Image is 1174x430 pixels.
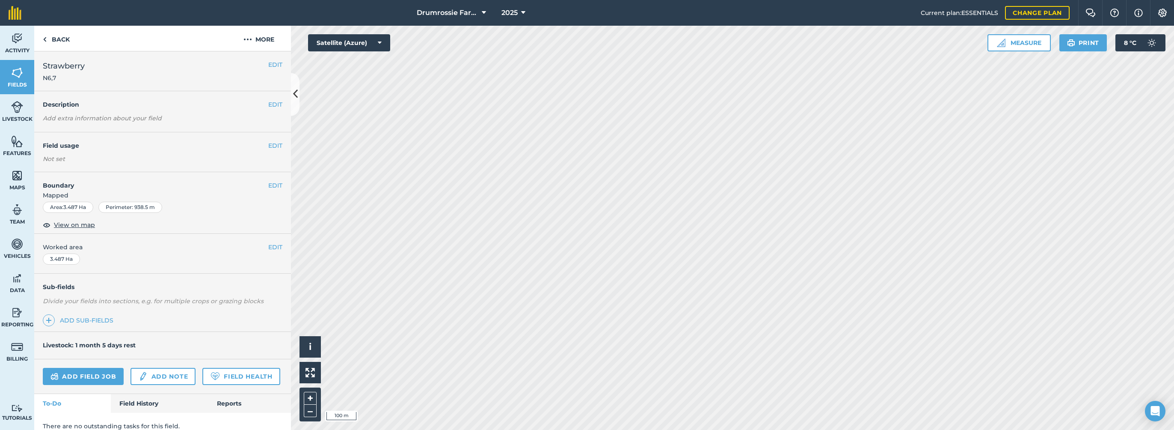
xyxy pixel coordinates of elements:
[11,203,23,216] img: svg+xml;base64,PD94bWwgdmVyc2lvbj0iMS4wIiBlbmNvZGluZz0idXRmLTgiPz4KPCEtLSBHZW5lcmF0b3I6IEFkb2JlIE...
[34,282,291,292] h4: Sub-fields
[43,368,124,385] a: Add field job
[43,220,50,230] img: svg+xml;base64,PHN2ZyB4bWxucz0iaHR0cDovL3d3dy53My5vcmcvMjAwMC9zdmciIHdpZHRoPSIxOCIgaGVpZ2h0PSIyNC...
[11,101,23,113] img: svg+xml;base64,PD94bWwgdmVyc2lvbj0iMS4wIiBlbmNvZGluZz0idXRmLTgiPz4KPCEtLSBHZW5lcmF0b3I6IEFkb2JlIE...
[43,314,117,326] a: Add sub-fields
[43,341,136,349] h4: Livestock: 1 month 5 days rest
[501,8,518,18] span: 2025
[34,191,291,200] span: Mapped
[11,32,23,45] img: svg+xml;base64,PD94bWwgdmVyc2lvbj0iMS4wIiBlbmNvZGluZz0idXRmLTgiPz4KPCEtLSBHZW5lcmF0b3I6IEFkb2JlIE...
[299,336,321,358] button: i
[304,405,317,417] button: –
[43,34,47,45] img: svg+xml;base64,PHN2ZyB4bWxucz0iaHR0cDovL3d3dy53My5vcmcvMjAwMC9zdmciIHdpZHRoPSI5IiBoZWlnaHQ9IjI0Ii...
[268,60,282,69] button: EDIT
[1115,34,1165,51] button: 8 °C
[987,34,1051,51] button: Measure
[309,341,311,352] span: i
[268,141,282,150] button: EDIT
[43,100,282,109] h4: Description
[43,242,282,252] span: Worked area
[11,306,23,319] img: svg+xml;base64,PD94bWwgdmVyc2lvbj0iMS4wIiBlbmNvZGluZz0idXRmLTgiPz4KPCEtLSBHZW5lcmF0b3I6IEFkb2JlIE...
[1143,34,1160,51] img: svg+xml;base64,PD94bWwgdmVyc2lvbj0iMS4wIiBlbmNvZGluZz0idXRmLTgiPz4KPCEtLSBHZW5lcmF0b3I6IEFkb2JlIE...
[1005,6,1070,20] a: Change plan
[43,220,95,230] button: View on map
[138,371,148,382] img: svg+xml;base64,PD94bWwgdmVyc2lvbj0iMS4wIiBlbmNvZGluZz0idXRmLTgiPz4KPCEtLSBHZW5lcmF0b3I6IEFkb2JlIE...
[11,169,23,182] img: svg+xml;base64,PHN2ZyB4bWxucz0iaHR0cDovL3d3dy53My5vcmcvMjAwMC9zdmciIHdpZHRoPSI1NiIgaGVpZ2h0PSI2MC...
[50,371,59,382] img: svg+xml;base64,PD94bWwgdmVyc2lvbj0iMS4wIiBlbmNvZGluZz0idXRmLTgiPz4KPCEtLSBHZW5lcmF0b3I6IEFkb2JlIE...
[1085,9,1096,17] img: Two speech bubbles overlapping with the left bubble in the forefront
[54,220,95,230] span: View on map
[1059,34,1107,51] button: Print
[11,238,23,251] img: svg+xml;base64,PD94bWwgdmVyc2lvbj0iMS4wIiBlbmNvZGluZz0idXRmLTgiPz4KPCEtLSBHZW5lcmF0b3I6IEFkb2JlIE...
[43,74,85,82] span: N6,7
[43,254,80,265] div: 3.487 Ha
[997,39,1005,47] img: Ruler icon
[1124,34,1136,51] span: 8 ° C
[268,100,282,109] button: EDIT
[98,202,162,213] div: Perimeter : 938.5 m
[11,272,23,285] img: svg+xml;base64,PD94bWwgdmVyc2lvbj0iMS4wIiBlbmNvZGluZz0idXRmLTgiPz4KPCEtLSBHZW5lcmF0b3I6IEFkb2JlIE...
[308,34,390,51] button: Satellite (Azure)
[43,202,93,213] div: Area : 3.487 Ha
[11,340,23,353] img: svg+xml;base64,PD94bWwgdmVyc2lvbj0iMS4wIiBlbmNvZGluZz0idXRmLTgiPz4KPCEtLSBHZW5lcmF0b3I6IEFkb2JlIE...
[304,392,317,405] button: +
[268,242,282,252] button: EDIT
[202,368,280,385] a: Field Health
[227,26,291,51] button: More
[43,60,85,72] span: Strawberry
[243,34,252,45] img: svg+xml;base64,PHN2ZyB4bWxucz0iaHR0cDovL3d3dy53My5vcmcvMjAwMC9zdmciIHdpZHRoPSIyMCIgaGVpZ2h0PSIyNC...
[130,368,196,385] a: Add note
[43,114,162,122] em: Add extra information about your field
[921,8,998,18] span: Current plan : ESSENTIALS
[46,315,52,325] img: svg+xml;base64,PHN2ZyB4bWxucz0iaHR0cDovL3d3dy53My5vcmcvMjAwMC9zdmciIHdpZHRoPSIxNCIgaGVpZ2h0PSIyNC...
[11,135,23,148] img: svg+xml;base64,PHN2ZyB4bWxucz0iaHR0cDovL3d3dy53My5vcmcvMjAwMC9zdmciIHdpZHRoPSI1NiIgaGVpZ2h0PSI2MC...
[9,6,21,20] img: fieldmargin Logo
[1067,38,1075,48] img: svg+xml;base64,PHN2ZyB4bWxucz0iaHR0cDovL3d3dy53My5vcmcvMjAwMC9zdmciIHdpZHRoPSIxOSIgaGVpZ2h0PSIyNC...
[43,141,268,150] h4: Field usage
[34,172,268,190] h4: Boundary
[1134,8,1143,18] img: svg+xml;base64,PHN2ZyB4bWxucz0iaHR0cDovL3d3dy53My5vcmcvMjAwMC9zdmciIHdpZHRoPSIxNyIgaGVpZ2h0PSIxNy...
[1145,401,1165,421] div: Open Intercom Messenger
[111,394,208,413] a: Field History
[11,66,23,79] img: svg+xml;base64,PHN2ZyB4bWxucz0iaHR0cDovL3d3dy53My5vcmcvMjAwMC9zdmciIHdpZHRoPSI1NiIgaGVpZ2h0PSI2MC...
[1109,9,1120,17] img: A question mark icon
[34,394,111,413] a: To-Do
[417,8,478,18] span: Drumrossie Farms
[268,181,282,190] button: EDIT
[1157,9,1168,17] img: A cog icon
[11,404,23,412] img: svg+xml;base64,PD94bWwgdmVyc2lvbj0iMS4wIiBlbmNvZGluZz0idXRmLTgiPz4KPCEtLSBHZW5lcmF0b3I6IEFkb2JlIE...
[34,26,78,51] a: Back
[43,155,282,163] div: Not set
[208,394,291,413] a: Reports
[305,368,315,377] img: Four arrows, one pointing top left, one top right, one bottom right and the last bottom left
[43,297,264,305] em: Divide your fields into sections, e.g. for multiple crops or grazing blocks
